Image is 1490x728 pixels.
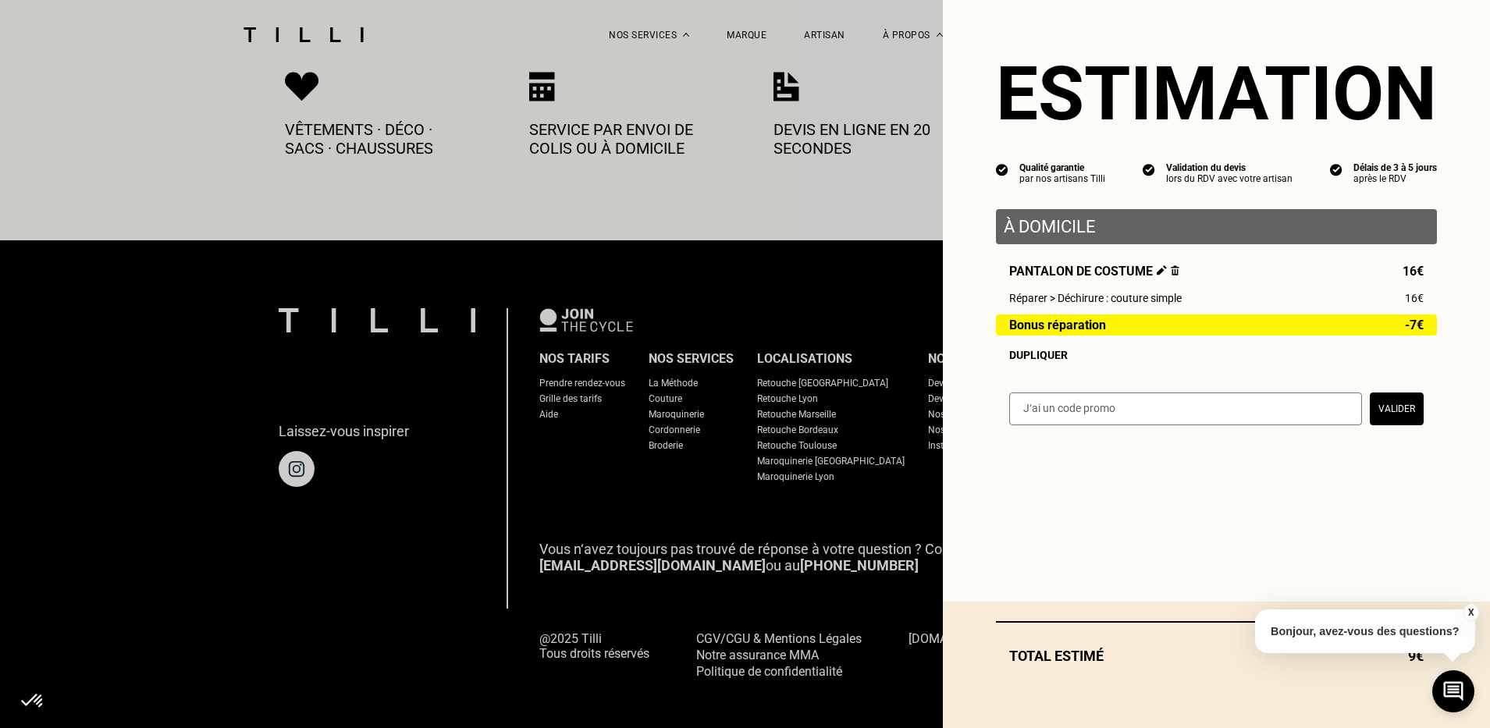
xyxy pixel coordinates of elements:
img: Éditer [1157,265,1167,275]
img: Supprimer [1171,265,1179,275]
p: À domicile [1004,217,1429,236]
div: Qualité garantie [1019,162,1105,173]
section: Estimation [996,50,1437,137]
input: J‘ai un code promo [1009,392,1362,425]
img: icon list info [1330,162,1342,176]
span: Pantalon de costume [1009,264,1179,279]
div: Délais de 3 à 5 jours [1353,162,1437,173]
div: après le RDV [1353,173,1437,184]
div: Total estimé [996,648,1437,664]
span: Réparer > Déchirure : couture simple [1009,292,1182,304]
img: icon list info [996,162,1008,176]
span: Bonus réparation [1009,318,1106,332]
span: 16€ [1405,292,1424,304]
div: Dupliquer [1009,349,1424,361]
p: Bonjour, avez-vous des questions? [1255,609,1475,653]
button: X [1463,604,1478,621]
div: Validation du devis [1166,162,1293,173]
span: 16€ [1403,264,1424,279]
button: Valider [1370,392,1424,425]
div: lors du RDV avec votre artisan [1166,173,1293,184]
div: par nos artisans Tilli [1019,173,1105,184]
span: -7€ [1405,318,1424,332]
img: icon list info [1143,162,1155,176]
